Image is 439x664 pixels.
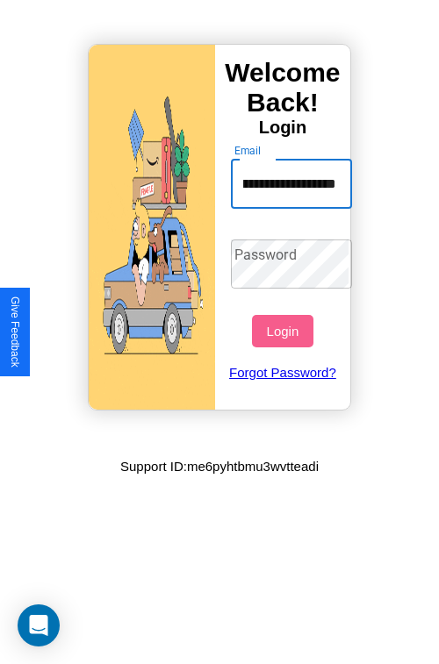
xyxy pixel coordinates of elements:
a: Forgot Password? [222,347,344,397]
label: Email [234,143,262,158]
h3: Welcome Back! [215,58,350,118]
h4: Login [215,118,350,138]
p: Support ID: me6pyhtbmu3wvtteadi [120,454,319,478]
div: Give Feedback [9,296,21,368]
img: gif [89,45,215,410]
div: Open Intercom Messenger [18,604,60,646]
button: Login [252,315,313,347]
